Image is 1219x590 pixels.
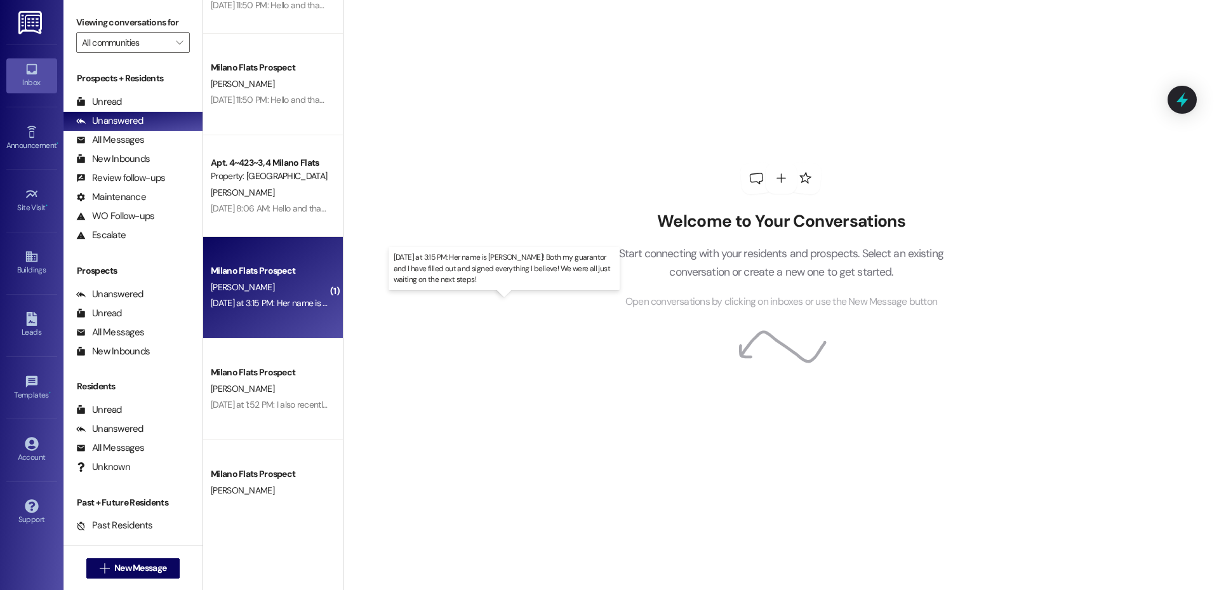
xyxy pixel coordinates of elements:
a: Support [6,495,57,530]
div: [DATE] at 3:15 PM: Her name is [PERSON_NAME]! Both my guarantor and I have filled out and signed ... [211,297,807,309]
div: Unanswered [76,114,143,128]
div: Milano Flats Prospect [211,467,328,481]
p: [DATE] at 3:15 PM: Her name is [PERSON_NAME]! Both my guarantor and I have filled out and signed ... [394,252,615,285]
div: Escalate [76,229,126,242]
div: WO Follow-ups [76,210,154,223]
span: [PERSON_NAME] [211,187,274,198]
span: [PERSON_NAME] [211,383,274,394]
img: ResiDesk Logo [18,11,44,34]
div: All Messages [76,326,144,339]
div: Unanswered [76,422,143,436]
div: Unanswered [76,288,143,301]
div: Past Residents [76,519,153,532]
div: Apt. 4~423~3, 4 Milano Flats [211,156,328,170]
div: Prospects [63,264,203,278]
div: All Messages [76,441,144,455]
span: [PERSON_NAME] [211,281,274,293]
span: • [57,139,58,148]
div: Residents [63,380,203,393]
i:  [176,37,183,48]
div: Past + Future Residents [63,496,203,509]
div: Prospects + Residents [63,72,203,85]
button: New Message [86,558,180,579]
div: New Inbounds [76,152,150,166]
div: Milano Flats Prospect [211,264,328,278]
div: Unread [76,95,122,109]
a: Inbox [6,58,57,93]
div: New Inbounds [76,345,150,358]
div: Review follow-ups [76,171,165,185]
div: Property: [GEOGRAPHIC_DATA] Flats [211,170,328,183]
div: Milano Flats Prospect [211,61,328,74]
span: • [46,201,48,210]
div: [DATE] 8:06 AM: Hello and thank you for contacting Milano Flats. You have reached us after hours.... [211,203,1036,214]
span: Open conversations by clicking on inboxes or use the New Message button [625,294,937,310]
h2: Welcome to Your Conversations [599,211,963,232]
div: [DATE] at 1:52 PM: I also recently sold my fall premium room contract to a girl named [PERSON_NAM... [211,399,811,410]
a: Buildings [6,246,57,280]
span: [PERSON_NAME] [211,78,274,90]
p: Start connecting with your residents and prospects. Select an existing conversation or create a n... [599,245,963,281]
span: • [49,389,51,398]
div: Maintenance [76,191,146,204]
span: New Message [114,561,166,575]
div: [DATE] 11:50 PM: Hello and thank you for contacting Milano Flats. You have reached us after hours... [211,94,1034,105]
i:  [100,563,109,573]
label: Viewing conversations for [76,13,190,32]
div: Unread [76,307,122,320]
div: Unread [76,403,122,417]
a: Leads [6,308,57,342]
div: Milano Flats Prospect [211,366,328,379]
input: All communities [82,32,170,53]
a: Templates • [6,371,57,405]
a: Site Visit • [6,184,57,218]
div: All Messages [76,133,144,147]
div: Unknown [76,460,130,474]
span: [PERSON_NAME] [211,485,274,496]
a: Account [6,433,57,467]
